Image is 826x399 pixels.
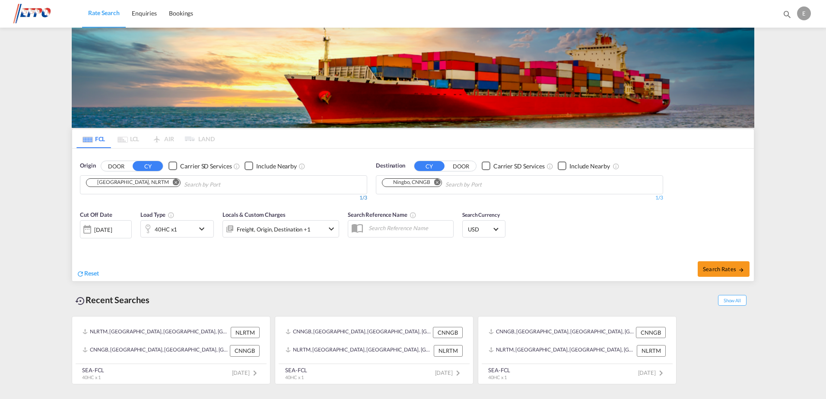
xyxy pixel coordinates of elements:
div: Press delete to remove this chip. [385,179,432,186]
md-icon: Unchecked: Search for CY (Container Yard) services for all selected carriers.Checked : Search for... [546,163,553,170]
span: Destination [376,161,405,170]
md-checkbox: Checkbox No Ink [245,161,297,171]
span: Origin [80,161,95,170]
input: Search Reference Name [364,222,453,234]
md-icon: icon-arrow-right [738,267,744,273]
div: [DATE] [94,226,112,234]
md-icon: icon-chevron-right [250,368,260,378]
div: CNNGB [230,345,260,356]
md-icon: icon-chevron-right [453,368,463,378]
span: Load Type [140,211,175,218]
div: SEA-FCL [82,366,104,374]
span: 40HC x 1 [488,374,507,380]
div: CNNGB [636,327,666,338]
div: Rotterdam, NLRTM [89,179,169,186]
button: CY [414,161,445,171]
span: [DATE] [638,369,666,376]
div: CNNGB, Ningbo, China, Greater China & Far East Asia, Asia Pacific [83,345,228,356]
span: Locals & Custom Charges [222,211,286,218]
button: Search Ratesicon-arrow-right [698,261,750,277]
div: Include Nearby [256,162,297,171]
input: Chips input. [184,178,266,192]
div: Carrier SD Services [493,162,545,171]
md-chips-wrap: Chips container. Use arrow keys to select chips. [85,176,270,192]
md-checkbox: Checkbox No Ink [558,161,610,171]
div: icon-magnify [782,9,792,22]
span: Enquiries [132,9,157,17]
button: DOOR [101,161,131,171]
md-tab-item: FCL [76,129,111,148]
span: [DATE] [435,369,463,376]
button: DOOR [446,161,476,171]
img: d38966e06f5511efa686cdb0e1f57a29.png [13,4,71,23]
md-icon: icon-chevron-right [656,368,666,378]
span: Bookings [169,9,193,17]
md-pagination-wrapper: Use the left and right arrow keys to navigate between tabs [76,129,215,148]
div: NLRTM, Rotterdam, Netherlands, Western Europe, Europe [286,345,432,356]
span: USD [468,225,492,233]
md-icon: icon-chevron-down [197,224,211,234]
div: OriginDOOR CY Checkbox No InkUnchecked: Search for CY (Container Yard) services for all selected ... [72,149,754,281]
md-icon: Unchecked: Search for CY (Container Yard) services for all selected carriers.Checked : Search for... [233,163,240,170]
div: NLRTM [231,327,260,338]
md-chips-wrap: Chips container. Use arrow keys to select chips. [381,176,531,192]
md-icon: Unchecked: Ignores neighbouring ports when fetching rates.Checked : Includes neighbouring ports w... [613,163,619,170]
span: Cut Off Date [80,211,112,218]
div: 1/3 [376,194,663,202]
button: Remove [167,179,180,187]
div: Ningbo, CNNGB [385,179,430,186]
div: E [797,6,811,20]
button: CY [133,161,163,171]
div: NLRTM [434,345,463,356]
recent-search-card: CNNGB, [GEOGRAPHIC_DATA], [GEOGRAPHIC_DATA], [GEOGRAPHIC_DATA] & [GEOGRAPHIC_DATA], [GEOGRAPHIC_D... [275,316,473,384]
span: Show All [718,295,747,306]
span: Reset [84,269,99,277]
md-checkbox: Checkbox No Ink [482,161,545,171]
div: NLRTM [637,345,666,356]
div: SEA-FCL [285,366,307,374]
span: 40HC x 1 [82,374,101,380]
div: 1/3 [80,194,367,202]
span: Rate Search [88,9,120,16]
div: icon-refreshReset [76,269,99,279]
input: Chips input. [445,178,527,192]
div: CNNGB, Ningbo, China, Greater China & Far East Asia, Asia Pacific [489,327,634,338]
md-icon: Your search will be saved by the below given name [410,212,416,218]
div: [DATE] [80,220,132,238]
md-icon: icon-refresh [76,270,84,278]
span: Search Currency [462,212,500,218]
md-icon: icon-backup-restore [75,296,86,306]
recent-search-card: NLRTM, [GEOGRAPHIC_DATA], [GEOGRAPHIC_DATA], [GEOGRAPHIC_DATA], [GEOGRAPHIC_DATA] NLRTMCNNGB, [GE... [72,316,270,384]
md-checkbox: Checkbox No Ink [168,161,232,171]
div: Press delete to remove this chip. [89,179,171,186]
div: 40HC x1icon-chevron-down [140,220,214,237]
img: LCL+%26+FCL+BACKGROUND.png [72,28,754,128]
div: CNNGB, Ningbo, China, Greater China & Far East Asia, Asia Pacific [286,327,431,338]
md-datepicker: Select [80,237,86,249]
span: [DATE] [232,369,260,376]
div: NLRTM, Rotterdam, Netherlands, Western Europe, Europe [83,327,229,338]
md-icon: icon-magnify [782,9,792,19]
div: NLRTM, Rotterdam, Netherlands, Western Europe, Europe [489,345,635,356]
md-icon: icon-information-outline [168,212,175,218]
md-icon: icon-chevron-down [326,224,337,234]
div: Freight Origin Destination Factory Stuffingicon-chevron-down [222,220,339,237]
span: Search Reference Name [348,211,416,218]
div: CNNGB [433,327,463,338]
div: 40HC x1 [155,223,177,235]
div: Recent Searches [72,290,153,310]
div: SEA-FCL [488,366,510,374]
md-icon: Unchecked: Ignores neighbouring ports when fetching rates.Checked : Includes neighbouring ports w... [299,163,305,170]
span: Search Rates [703,266,744,272]
md-select: Select Currency: $ USDUnited States Dollar [467,223,501,235]
button: Remove [429,179,442,187]
div: Freight Origin Destination Factory Stuffing [237,223,311,235]
span: 40HC x 1 [285,374,304,380]
recent-search-card: CNNGB, [GEOGRAPHIC_DATA], [GEOGRAPHIC_DATA], [GEOGRAPHIC_DATA] & [GEOGRAPHIC_DATA], [GEOGRAPHIC_D... [478,316,677,384]
div: Carrier SD Services [180,162,232,171]
div: Include Nearby [569,162,610,171]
